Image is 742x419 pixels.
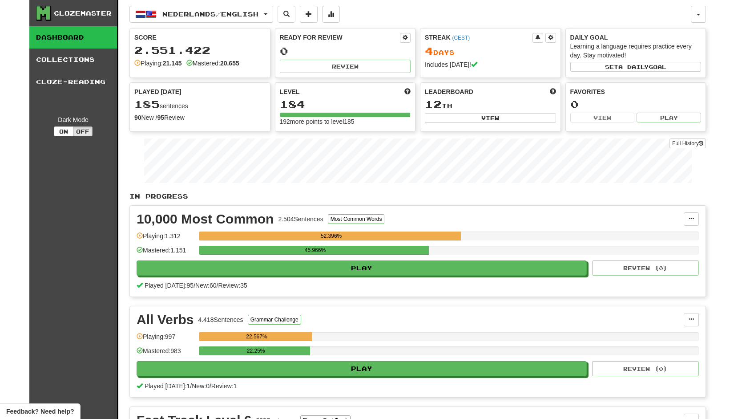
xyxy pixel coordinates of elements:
[202,246,428,255] div: 45.966%
[137,346,194,361] div: Mastered: 983
[129,6,273,23] button: Nederlands/English
[592,361,699,376] button: Review (0)
[280,60,411,73] button: Review
[162,10,258,18] span: Nederlands / English
[134,59,182,68] div: Playing:
[145,382,190,390] span: Played [DATE]: 1
[137,260,587,276] button: Play
[134,87,181,96] span: Played [DATE]
[36,115,110,124] div: Dark Mode
[280,117,411,126] div: 192 more points to level 185
[570,33,702,42] div: Daily Goal
[570,99,702,110] div: 0
[163,60,182,67] strong: 21.145
[137,232,194,246] div: Playing: 1.312
[278,6,295,23] button: Search sentences
[134,33,266,42] div: Score
[29,71,117,93] a: Cloze-Reading
[425,45,433,57] span: 4
[570,62,702,72] button: Seta dailygoal
[300,6,318,23] button: Add sentence to collection
[425,99,556,110] div: th
[280,33,400,42] div: Ready for Review
[202,232,461,240] div: 52.396%
[425,87,473,96] span: Leaderboard
[425,33,532,42] div: Streak
[6,407,74,416] span: Open feedback widget
[134,114,141,121] strong: 90
[570,42,702,60] div: Learning a language requires practice every day. Stay motivated!
[137,361,587,376] button: Play
[137,332,194,347] div: Playing: 997
[29,26,117,49] a: Dashboard
[328,214,385,224] button: Most Common Words
[425,113,556,123] button: View
[186,59,239,68] div: Mastered:
[280,87,300,96] span: Level
[211,382,237,390] span: Review: 1
[570,87,702,96] div: Favorites
[248,315,301,325] button: Grammar Challenge
[134,45,266,56] div: 2.551.422
[592,260,699,276] button: Review (0)
[129,192,706,201] p: In Progress
[425,98,442,110] span: 12
[54,9,112,18] div: Clozemaster
[217,282,218,289] span: /
[137,313,194,326] div: All Verbs
[202,332,311,341] div: 22.567%
[202,346,310,355] div: 22.25%
[404,87,411,96] span: Score more points to level up
[550,87,556,96] span: This week in points, UTC
[157,114,164,121] strong: 95
[54,126,73,136] button: On
[190,382,192,390] span: /
[73,126,93,136] button: Off
[425,45,556,57] div: Day s
[210,382,211,390] span: /
[198,315,243,324] div: 4.418 Sentences
[570,113,635,122] button: View
[637,113,701,122] button: Play
[618,64,649,70] span: a daily
[145,282,194,289] span: Played [DATE]: 95
[192,382,210,390] span: New: 0
[425,60,556,69] div: Includes [DATE]!
[137,246,194,260] div: Mastered: 1.151
[137,212,274,226] div: 10,000 Most Common
[322,6,340,23] button: More stats
[220,60,239,67] strong: 20.655
[134,98,160,110] span: 185
[278,215,323,224] div: 2.504 Sentences
[134,113,266,122] div: New / Review
[134,99,266,110] div: sentences
[195,282,216,289] span: New: 60
[280,99,411,110] div: 184
[29,49,117,71] a: Collections
[669,138,706,148] a: Full History
[194,282,195,289] span: /
[280,45,411,57] div: 0
[218,282,247,289] span: Review: 35
[452,35,470,41] a: (CEST)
